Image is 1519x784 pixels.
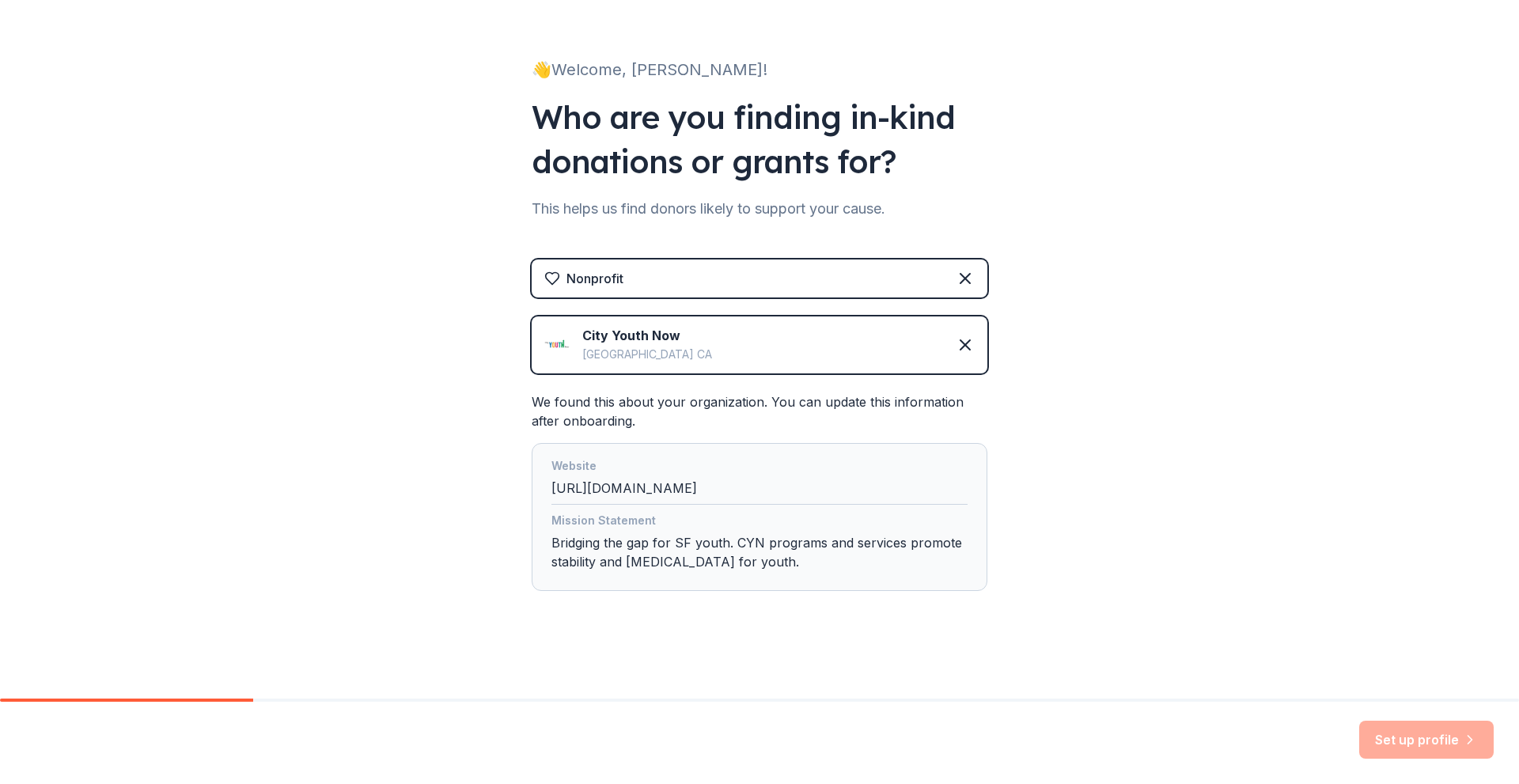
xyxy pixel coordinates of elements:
div: This helps us find donors likely to support your cause. [532,196,987,222]
div: Nonprofit [566,269,623,288]
div: City Youth Now [582,326,712,345]
div: [GEOGRAPHIC_DATA] CA [582,345,712,364]
div: Who are you finding in-kind donations or grants for? [532,95,987,184]
div: Bridging the gap for SF youth. CYN programs and services promote stability and [MEDICAL_DATA] for... [551,511,968,578]
div: 👋 Welcome, [PERSON_NAME]! [532,57,987,82]
div: Mission Statement [551,511,968,533]
div: We found this about your organization. You can update this information after onboarding. [532,392,987,591]
div: Website [551,456,968,479]
div: [URL][DOMAIN_NAME] [551,456,968,505]
img: Icon for City Youth Now [544,332,570,358]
